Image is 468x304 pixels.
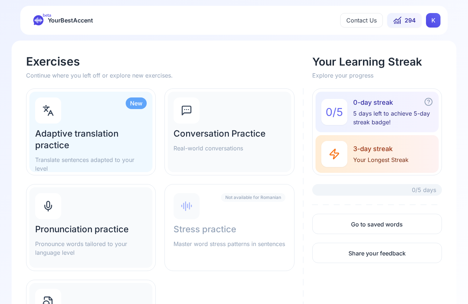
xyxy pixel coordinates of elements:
[312,55,442,68] h2: Your Learning Streak
[312,214,442,234] a: Go to saved words
[35,224,147,235] h2: Pronunciation practice
[28,15,99,25] a: betaYourBestAccent
[164,88,294,175] a: Conversation PracticeReal-world conversations
[405,16,416,25] span: 294
[35,240,147,257] p: Pronounce words tailored to your language level
[353,109,433,126] span: 5 days left to achieve 5-day streak badge!
[174,224,285,235] h2: Stress practice
[26,88,156,175] a: NewAdaptive translation practiceTranslate sentences adapted to your level
[387,13,422,28] button: 294
[35,128,147,151] h2: Adaptive translation practice
[353,97,433,108] span: 0-day streak
[426,13,440,28] div: K
[326,105,343,118] span: 0 / 5
[26,55,304,68] h1: Exercises
[48,15,93,25] span: YourBestAccent
[174,240,285,248] p: Master word stress patterns in sentences
[340,13,383,28] button: Contact Us
[353,155,409,164] span: Your Longest Streak
[412,186,436,194] span: 0/5 days
[174,144,285,153] p: Real-world conversations
[126,97,147,109] div: New
[426,13,440,28] button: KK
[43,12,51,18] span: beta
[353,144,409,154] span: 3-day streak
[26,71,304,80] p: Continue where you left off or explore new exercises.
[221,193,285,202] span: Not available for Romanian
[312,71,442,80] p: Explore your progress
[26,184,156,271] a: Pronunciation practicePronounce words tailored to your language level
[35,155,147,173] p: Translate sentences adapted to your level
[312,243,442,263] a: Share your feedback
[174,128,285,139] h2: Conversation Practice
